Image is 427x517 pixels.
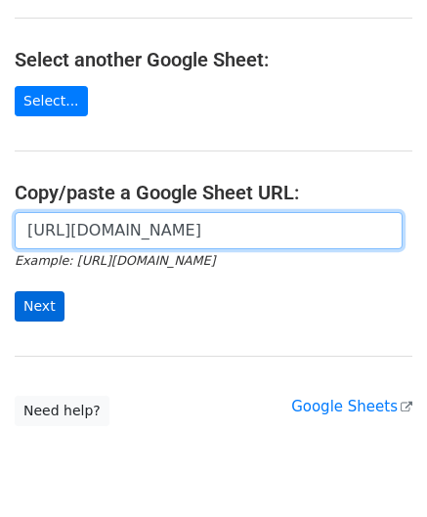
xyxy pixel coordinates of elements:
a: Need help? [15,396,109,426]
h4: Copy/paste a Google Sheet URL: [15,181,412,204]
input: Paste your Google Sheet URL here [15,212,403,249]
a: Google Sheets [291,398,412,415]
input: Next [15,291,64,322]
small: Example: [URL][DOMAIN_NAME] [15,253,215,268]
a: Select... [15,86,88,116]
h4: Select another Google Sheet: [15,48,412,71]
iframe: Chat Widget [329,423,427,517]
